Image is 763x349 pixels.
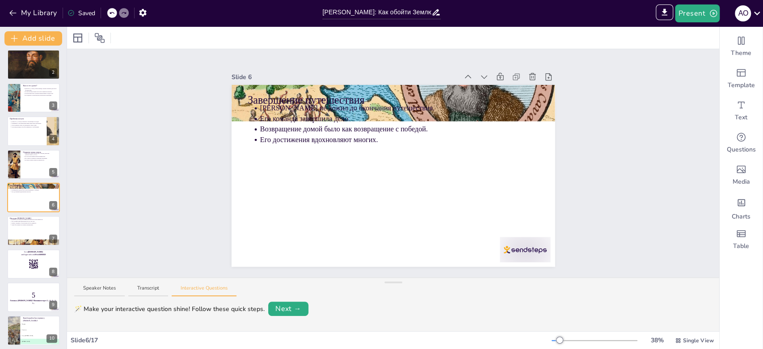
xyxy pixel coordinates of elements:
p: Как он это сделал? [23,84,57,87]
button: Add slide [4,31,62,46]
p: [PERSON_NAME] стал символом смелости и настойчивости. [12,219,57,221]
p: Наследие [PERSON_NAME] [10,217,57,220]
button: Next → [268,302,308,316]
p: Завершение путешествия [10,184,57,187]
p: [PERSON_NAME] собрал команду смелых моряков для своего путешествия. [25,88,57,91]
div: 9 [7,282,60,312]
span: Text [735,113,747,122]
span: Single View [683,336,714,345]
div: 6 [7,183,60,212]
span: Спасатель [21,329,59,330]
p: [PERSON_NAME] не дожил до окончания путешествия. [260,103,539,114]
div: 7 [7,216,60,245]
p: Завершение путешествия [248,93,539,108]
span: Questions [727,145,756,154]
div: Add charts and graphs [720,191,763,223]
button: Speaker Notes [74,285,125,297]
p: Его команда завершила дело. [12,187,57,189]
div: 5 [7,150,60,179]
span: Media [733,177,750,186]
p: Он искал новые земли и возможности. [25,159,57,161]
div: 8 [7,249,60,279]
div: A O [735,5,751,21]
div: Change the overall theme [720,30,763,63]
div: 4 [7,116,60,146]
p: Проблемы на пути [10,118,44,120]
input: Insert title [322,6,431,19]
p: Какой корабль был первым у [PERSON_NAME]? [23,316,57,321]
p: Возвращение домой было как возвращение с победой. [260,124,539,135]
div: Slide 6 / 17 [71,336,552,345]
button: My Library [7,6,61,20]
p: Он не сдавался, зная, что впереди его ждет слава. [12,124,44,126]
p: Его смелость привела к важным открытиям. [25,157,57,159]
div: 2 [7,50,60,79]
div: Add text boxes [720,95,763,127]
div: Add images, graphics, shapes or video [720,159,763,191]
p: [PERSON_NAME] не дожил до окончания путешествия. [12,186,57,188]
div: 10 [46,334,57,343]
p: Он стал настоящим первооткрывателем. [25,156,57,157]
div: Add ready made slides [720,63,763,95]
div: 7 [49,235,57,243]
p: Магеллан открыл множество островов, включая [GEOGRAPHIC_DATA]. [25,152,57,156]
p: Он использовал компас как свой лучший инструмент. [25,91,57,93]
div: 4 [49,135,57,143]
div: Layout [71,31,85,45]
strong: Готовы к [PERSON_NAME]? Начинаем через 5... 4... 3... 2... 1... [10,300,57,304]
div: Get real-time input from your audience [720,127,763,159]
p: [PERSON_NAME] был [DEMOGRAPHIC_DATA] мореплавателем, который начал кругосветное путешествие. [12,53,57,56]
div: 2 [49,68,57,77]
p: [PERSON_NAME] столкнулся с шторнами и голодом. [12,121,44,123]
div: 8 [49,268,57,276]
p: Он следовал за своей мечтой, несмотря на преграды. [25,94,57,96]
span: Санта-[PERSON_NAME] [21,335,59,336]
div: Add a table [720,223,763,256]
span: Триумф [21,324,59,325]
span: Table [733,242,749,251]
div: 6 [49,201,57,210]
p: Его достижения вдохновляют многих. [260,135,539,145]
div: 5 [49,168,57,177]
p: Он всегда находил способы справиться с проблемами. [12,126,44,128]
div: 10 [7,315,60,345]
p: Go to [10,251,57,253]
p: Важно следовать за своей мечтой и не сдаваться. [12,223,57,224]
p: 5 [10,290,57,300]
button: Transcript [128,285,168,297]
div: Saved [67,8,95,18]
div: 38 % [646,336,668,345]
span: Theme [731,49,751,58]
p: Он отправился в путь с тремя кораблями и командой моряков. [12,58,57,59]
strong: [DOMAIN_NAME] [28,251,43,253]
p: Конфликты с местными жителями также были проблемой. [12,123,44,125]
button: Interactive Questions [172,285,236,297]
span: Template [728,81,755,90]
p: Его команда завершила дело. [260,114,539,124]
span: [PERSON_NAME] [21,341,59,342]
div: 3 [49,101,57,110]
p: Открытие новых земель [23,151,57,153]
p: Он доказал, что Земля круглая, а не плоская. [12,56,57,58]
span: Charts [732,212,750,221]
p: Кто такой [PERSON_NAME]? [10,51,57,54]
p: and login with code [10,253,57,256]
p: Его достижения вдохновляют многих. [12,191,57,193]
button: A O [735,4,751,22]
div: 3 [7,83,60,113]
div: 🪄 Make your interactive question shine! Follow these quick steps. [74,304,265,314]
p: Возвращение домой было как возвращение с победой. [12,189,57,191]
p: Его путешествие вдохновляет нас до сих пор. [12,221,57,223]
p: Даже без компаса не теряйте направление. [12,224,57,226]
p: Путешествие было полным приключений и трудностей. [25,93,57,94]
div: 9 [49,301,57,309]
div: Slide 6 [232,72,459,82]
button: Present [675,4,720,22]
p: Его путешествие стало важной вехой в истории мореплавания. [12,59,57,61]
span: Export to PowerPoint [656,4,673,22]
span: Position [94,33,105,43]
